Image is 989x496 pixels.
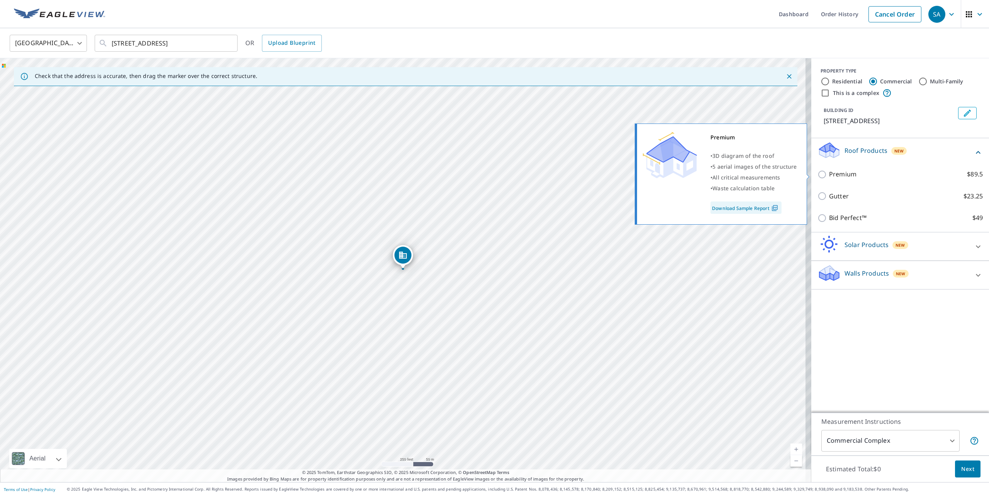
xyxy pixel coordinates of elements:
div: • [710,151,797,161]
img: Pdf Icon [770,205,780,212]
p: Measurement Instructions [821,417,979,426]
div: Dropped pin, building 1, Commercial property, 1188 12th St Oakland, CA 94607 [393,245,413,269]
div: OR [245,35,322,52]
a: Terms [497,469,510,475]
div: • [710,172,797,183]
a: Current Level 17, Zoom In [790,444,802,455]
a: Download Sample Report [710,201,782,214]
button: Edit building 1 [958,107,977,119]
a: Upload Blueprint [262,35,321,52]
span: Upload Blueprint [268,38,315,48]
p: Check that the address is accurate, then drag the marker over the correct structure. [35,73,257,80]
a: Current Level 17, Zoom Out [790,455,802,467]
a: Cancel Order [868,6,921,22]
div: Solar ProductsNew [817,235,983,257]
p: Premium [829,169,856,179]
span: New [896,242,905,248]
span: © 2025 TomTom, Earthstar Geographics SIO, © 2025 Microsoft Corporation, © [302,469,510,476]
a: Terms of Use [4,487,28,492]
div: Aerial [9,449,67,468]
p: Roof Products [845,146,887,155]
p: $49 [972,213,983,223]
p: Estimated Total: $0 [820,460,887,477]
div: Roof ProductsNew [817,141,983,163]
div: PROPERTY TYPE [821,68,980,74]
p: [STREET_ADDRESS] [824,116,955,125]
span: New [894,148,904,154]
label: Commercial [880,78,912,85]
label: This is a complex [833,89,879,97]
p: BUILDING ID [824,107,853,113]
p: © 2025 Eagle View Technologies, Inc. and Pictometry International Corp. All Rights Reserved. Repo... [67,486,985,492]
img: Premium [643,132,697,178]
span: Waste calculation table [712,185,775,192]
label: Multi-Family [930,78,964,85]
p: Solar Products [845,240,889,249]
p: Gutter [829,191,849,201]
p: $23.25 [964,191,983,201]
a: OpenStreetMap [463,469,495,475]
div: Aerial [27,449,48,468]
span: 5 aerial images of the structure [712,163,797,170]
p: | [4,487,55,492]
button: Next [955,460,981,478]
div: SA [928,6,945,23]
p: Walls Products [845,269,889,278]
span: Each building may require a separate measurement report; if so, your account will be billed per r... [970,436,979,445]
div: Commercial Complex [821,430,960,452]
span: Next [961,464,974,474]
div: [GEOGRAPHIC_DATA] [10,32,87,54]
label: Residential [832,78,862,85]
span: All critical measurements [712,174,780,181]
img: EV Logo [14,8,105,20]
div: • [710,161,797,172]
a: Privacy Policy [30,487,55,492]
p: Bid Perfect™ [829,213,867,223]
div: Premium [710,132,797,143]
input: Search by address or latitude-longitude [112,32,222,54]
p: $89.5 [967,169,983,179]
span: New [896,271,906,277]
div: Walls ProductsNew [817,264,983,286]
span: 3D diagram of the roof [712,152,774,159]
button: Close [784,71,794,81]
div: • [710,183,797,194]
